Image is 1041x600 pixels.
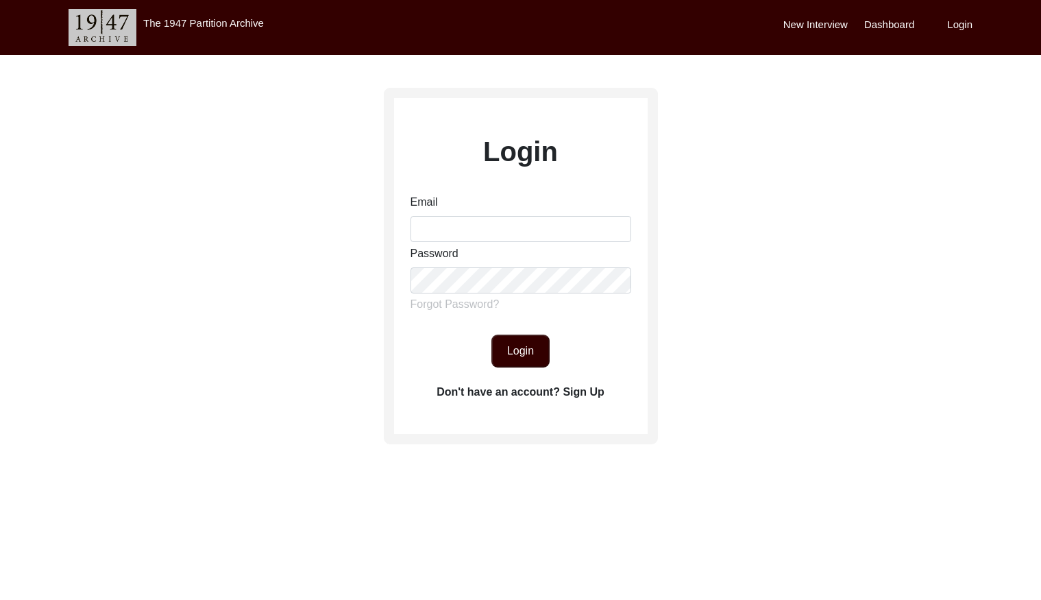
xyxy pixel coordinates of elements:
[491,335,550,368] button: Login
[864,17,914,33] label: Dashboard
[411,245,458,262] label: Password
[783,17,848,33] label: New Interview
[483,131,558,172] label: Login
[947,17,972,33] label: Login
[411,296,500,313] label: Forgot Password?
[437,384,604,400] label: Don't have an account? Sign Up
[69,9,136,46] img: header-logo.png
[411,194,438,211] label: Email
[143,17,264,29] label: The 1947 Partition Archive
